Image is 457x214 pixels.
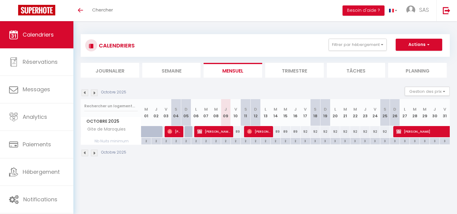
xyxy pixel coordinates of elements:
div: 2 [141,138,151,144]
th: 01 [141,99,151,126]
abbr: J [433,106,436,112]
div: 3 [380,138,390,144]
div: 3 [301,138,310,144]
th: 18 [310,99,320,126]
th: 14 [271,99,281,126]
th: 03 [161,99,171,126]
div: 2 [151,138,161,144]
span: Analytics [23,113,47,121]
abbr: M [423,106,426,112]
div: 2 [291,138,300,144]
abbr: D [324,106,327,112]
li: Journalier [81,63,139,78]
div: 92 [310,126,320,137]
span: Réservations [23,58,58,66]
span: [PERSON_NAME] [247,126,270,137]
span: Gite de Maroquies [82,126,127,133]
abbr: L [404,106,406,112]
div: 92 [380,126,390,137]
abbr: D [254,106,257,112]
th: 16 [291,99,301,126]
p: Octobre 2025 [101,89,126,95]
th: 23 [360,99,370,126]
div: 2 [271,138,280,144]
th: 02 [151,99,161,126]
th: 06 [191,99,201,126]
th: 11 [241,99,251,126]
div: 3 [320,138,330,144]
span: [PERSON_NAME] SAS WEPA WEPA [197,126,230,137]
div: 3 [350,138,360,144]
th: 13 [261,99,271,126]
th: 17 [301,99,311,126]
button: Filtrer par hébergement [329,39,387,51]
div: 2 [181,138,191,144]
abbr: S [244,106,247,112]
div: 3 [410,138,420,144]
div: 92 [330,126,340,137]
div: 2 [231,138,240,144]
th: 26 [390,99,400,126]
abbr: M [214,106,218,112]
p: Octobre 2025 [101,150,126,155]
li: Planning [388,63,447,78]
div: 2 [201,138,211,144]
div: 2 [171,138,181,144]
div: 3 [360,138,370,144]
abbr: M [284,106,287,112]
th: 24 [370,99,380,126]
span: Paiements [23,141,51,148]
span: Calendriers [23,31,54,38]
img: logout [443,7,450,14]
abbr: D [185,106,188,112]
div: 2 [261,138,270,144]
abbr: M [343,106,347,112]
div: 2 [251,138,260,144]
th: 19 [320,99,330,126]
span: Hébergement [23,168,60,176]
th: 22 [350,99,360,126]
div: 92 [340,126,350,137]
div: 3 [400,138,410,144]
li: Mensuel [204,63,262,78]
th: 04 [171,99,181,126]
img: Super Booking [18,5,55,15]
div: 3 [330,138,340,144]
abbr: V [234,106,237,112]
th: 27 [400,99,410,126]
th: 20 [330,99,340,126]
th: 05 [181,99,191,126]
span: SAS [419,6,429,14]
abbr: J [224,106,227,112]
button: Gestion des prix [405,87,450,96]
div: 89 [281,126,291,137]
div: 3 [430,138,439,144]
div: 2 [191,138,201,144]
div: 89 [231,126,241,137]
span: Chercher [92,7,113,13]
div: 92 [301,126,311,137]
abbr: M [274,106,277,112]
abbr: M [413,106,417,112]
th: 08 [211,99,221,126]
th: 12 [251,99,261,126]
input: Rechercher un logement... [84,101,138,112]
abbr: L [195,106,197,112]
div: 2 [161,138,171,144]
th: 31 [440,99,450,126]
abbr: L [265,106,266,112]
div: 3 [370,138,380,144]
div: 89 [291,126,301,137]
span: Notifications [23,196,57,203]
li: Tâches [327,63,385,78]
th: 28 [410,99,420,126]
abbr: M [144,106,148,112]
div: 92 [360,126,370,137]
button: Actions [396,39,442,51]
abbr: S [175,106,177,112]
div: 2 [211,138,221,144]
abbr: J [294,106,297,112]
div: 3 [390,138,400,144]
div: 92 [370,126,380,137]
th: 29 [420,99,430,126]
